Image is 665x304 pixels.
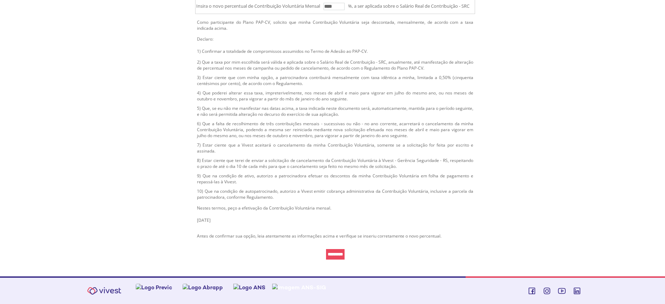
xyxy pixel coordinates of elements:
img: Logo Abrapp [183,284,223,291]
td: 2) Que a taxa por mim escolhida será válida e aplicada sobre o Salário Real de Contribuição - SRC... [195,57,475,73]
td: 5) Que, se eu não me manifestar nas datas acima, a taxa indicada neste documento será, automatica... [195,104,475,119]
td: Antes de confirmar sua opção, leia atentamente as informações acima e verifique se inseriu corret... [195,230,475,242]
img: Vivest [83,283,125,299]
td: 10) Que na condição de autopatrocinado, autorizo a Vivest emitir cobrança administrativa da Contr... [195,186,475,202]
img: Logo ANS [233,284,266,291]
td: Como participante do Plano PAP-CV, solicito que minha Contribuição Voluntária seja descontada, me... [195,17,475,33]
td: Nestes termos, peço a efetivação da Contribuição Voluntária mensal. [195,202,475,214]
td: 7) Estar ciente que a Vivest aceitará o cancelamento da minha Contribuição Voluntária, somente se... [195,140,475,156]
td: 4) Que poderei alterar essa taxa, impreterivelmente, nos meses de abril e maio para vigorar em ju... [195,88,475,104]
img: Imagem ANS-SIG [272,284,326,291]
td: [DATE] [195,214,475,226]
td: 8) Estar ciente que terei de enviar a solicitação de cancelamento da Contribuição Voluntária à Vi... [195,156,475,171]
td: 6) Que a falta de recolhimento de três contribuições mensais - sucessivas ou não - no ano corrent... [195,119,475,140]
td: 9) Que na condição de ativo, autorizo a patrocinadora efetuar os descontos da minha Contribuição ... [195,171,475,186]
td: 1) Confirmar a totalidade de compromissos assumidos no Termo de Adesão ao PAP-CV. [195,45,475,57]
img: Logo Previc [136,284,172,291]
td: 3) Estar ciente que com minha opção, a patrocinadora contribuirá mensalmente com taxa idêntica a ... [195,73,475,88]
td: Declaro: [195,33,475,45]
